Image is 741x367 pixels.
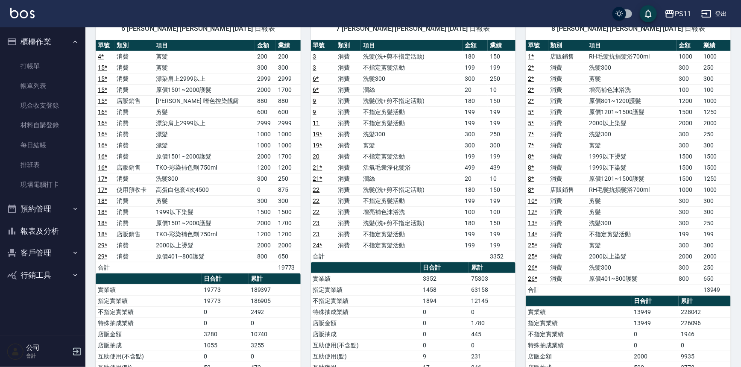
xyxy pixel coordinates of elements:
[661,5,694,23] button: PS11
[488,195,515,206] td: 199
[255,84,276,95] td: 2000
[313,120,320,126] a: 11
[154,95,255,106] td: [PERSON_NAME]-嗜色控染靚露
[587,106,677,117] td: 原價1201~1500護髮
[114,84,154,95] td: 消費
[701,195,731,206] td: 300
[361,62,463,73] td: 不指定剪髮活動
[336,140,361,151] td: 消費
[677,62,701,73] td: 300
[488,229,515,240] td: 199
[114,95,154,106] td: 店販銷售
[488,162,515,173] td: 439
[313,53,316,60] a: 3
[336,129,361,140] td: 消費
[548,40,587,51] th: 類別
[255,95,276,106] td: 880
[255,140,276,151] td: 1000
[701,240,731,251] td: 300
[255,117,276,129] td: 2999
[336,95,361,106] td: 消費
[701,40,731,51] th: 業績
[548,129,587,140] td: 消費
[361,184,463,195] td: 洗髮(洗+剪不指定活動)
[421,262,469,273] th: 日合計
[701,129,731,140] td: 250
[154,73,255,84] td: 漂染肩上2999以上
[361,40,463,51] th: 項目
[114,62,154,73] td: 消費
[548,184,587,195] td: 店販銷售
[587,151,677,162] td: 1999以下燙髮
[701,173,731,184] td: 1250
[488,62,515,73] td: 199
[336,229,361,240] td: 消費
[463,173,488,184] td: 20
[114,206,154,217] td: 消費
[587,84,677,95] td: 增亮補色沫浴洗
[463,95,488,106] td: 180
[677,84,701,95] td: 100
[469,273,515,284] td: 75303
[336,195,361,206] td: 消費
[202,273,249,285] th: 日合計
[488,217,515,229] td: 150
[276,129,301,140] td: 1000
[3,56,82,76] a: 打帳單
[114,162,154,173] td: 店販銷售
[114,129,154,140] td: 消費
[154,206,255,217] td: 1999以下染髮
[361,95,463,106] td: 洗髮(洗+剪不指定活動)
[677,273,701,284] td: 800
[154,40,255,51] th: 項目
[361,140,463,151] td: 剪髮
[463,195,488,206] td: 199
[548,229,587,240] td: 消費
[677,240,701,251] td: 300
[463,217,488,229] td: 180
[463,117,488,129] td: 199
[3,76,82,96] a: 帳單列表
[421,273,469,284] td: 3352
[255,217,276,229] td: 2000
[526,40,548,51] th: 單號
[255,40,276,51] th: 金額
[26,352,70,360] p: 會計
[548,51,587,62] td: 店販銷售
[96,40,301,273] table: a dense table
[361,129,463,140] td: 洗髮300
[463,240,488,251] td: 199
[336,151,361,162] td: 消費
[701,273,731,284] td: 650
[361,217,463,229] td: 洗髮(洗+剪不指定活動)
[677,229,701,240] td: 199
[701,84,731,95] td: 100
[587,162,677,173] td: 1999以下染髮
[154,195,255,206] td: 剪髮
[336,184,361,195] td: 消費
[361,151,463,162] td: 不指定剪髮活動
[488,106,515,117] td: 199
[701,251,731,262] td: 2000
[114,140,154,151] td: 消費
[677,129,701,140] td: 300
[361,51,463,62] td: 洗髮(洗+剪不指定活動)
[154,62,255,73] td: 剪髮
[336,62,361,73] td: 消費
[548,217,587,229] td: 消費
[463,73,488,84] td: 300
[255,129,276,140] td: 1000
[536,24,720,33] span: 8 [PERSON_NAME] [PERSON_NAME] [DATE] 日報表
[361,173,463,184] td: 潤絲
[276,117,301,129] td: 2999
[488,173,515,184] td: 10
[96,262,114,273] td: 合計
[249,273,301,285] th: 累計
[488,251,515,262] td: 3352
[3,115,82,135] a: 材料自購登錄
[463,206,488,217] td: 100
[701,151,731,162] td: 1500
[701,229,731,240] td: 199
[3,198,82,220] button: 預約管理
[677,195,701,206] td: 300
